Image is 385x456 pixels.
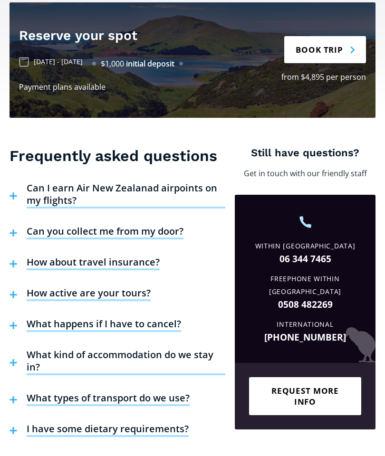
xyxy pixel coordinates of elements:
div: [DATE] - [DATE] [34,58,83,66]
button: What kind of accommodation do we stay in? [5,342,230,385]
div: Payment plans available [19,80,106,94]
h4: How about travel insurance? [27,256,160,270]
button: I have some dietary requirements? [5,416,193,446]
button: Can you collect me from my door? [5,218,188,249]
div: $4,895 [301,70,324,84]
div: from [281,70,299,84]
h4: How active are your tours? [27,287,151,301]
button: How active are your tours? [5,280,155,311]
div: initial deposit [126,58,174,69]
div: International [242,318,368,331]
div: Freephone Within [GEOGRAPHIC_DATA] [242,273,368,298]
h4: Reserve your spot [19,26,260,45]
h4: What kind of accommodation do we stay in? [27,349,225,375]
h4: What types of transport do we use? [27,392,190,406]
div: per person [326,70,366,84]
h4: Still have questions? [235,146,375,160]
button: Can I earn Air New Zealanad airpoints on my flights? [5,175,230,218]
button: What happens if I have to cancel? [5,311,186,342]
h3: Frequently asked questions [10,146,225,165]
h4: What happens if I have to cancel? [27,318,181,332]
h4: I have some dietary requirements? [27,423,189,437]
a: Book trip [284,36,366,63]
div: $1,000 [101,58,124,69]
p: Get in touch with our friendly staff [235,167,375,180]
a: Request more info [249,377,361,415]
button: What types of transport do we use? [5,385,194,416]
a: 06 344 7465 [242,253,368,266]
button: How about travel insurance? [5,249,164,280]
div: Within [GEOGRAPHIC_DATA] [242,240,368,253]
h4: Can I earn Air New Zealanad airpoints on my flights? [27,182,225,209]
a: 0508 482269 [242,298,368,311]
a: [PHONE_NUMBER] [242,331,368,344]
h4: Can you collect me from my door? [27,225,183,239]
